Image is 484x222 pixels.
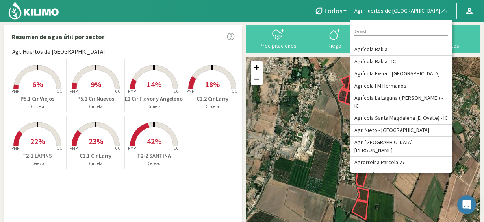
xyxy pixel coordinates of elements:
div: Precipitaciones [252,43,304,48]
p: P5.1 Cir Nuevos [67,95,124,103]
p: Ciruela [125,103,183,110]
p: T2-2 SANTINA [125,152,183,160]
li: Agrícola Bakia - IC [350,56,452,68]
tspan: CC [115,146,121,151]
p: Ciruela [183,103,241,110]
p: Cerezo [125,160,183,167]
tspan: PMP [128,89,136,94]
li: Agrícola Bakia [350,44,452,56]
p: T2-1 LAPINS [8,152,66,160]
tspan: CC [232,89,237,94]
p: Ciruela [67,103,124,110]
tspan: CC [173,89,179,94]
tspan: CC [173,146,179,151]
tspan: CC [57,146,62,151]
img: Kilimo [8,1,59,20]
span: 6% [32,79,43,89]
span: Todos [324,7,343,15]
tspan: PMP [11,89,19,94]
a: Zoom in [251,61,263,73]
p: Ciruela [67,160,124,167]
button: Riego [306,28,363,49]
a: Zoom out [251,73,263,85]
button: Precipitaciones [250,28,307,49]
p: Cerezo [8,160,66,167]
span: 42% [147,136,161,146]
span: 9% [91,79,101,89]
p: P5.1 Cir Viejos [8,95,66,103]
span: 22% [30,136,45,146]
button: Agr. Huertos de [GEOGRAPHIC_DATA] [350,2,452,20]
span: 14% [147,79,161,89]
div: Riego [309,43,361,48]
p: E1 Cir Flavor y Angeleno [125,95,183,103]
span: 18% [205,79,220,89]
tspan: CC [115,89,121,94]
p: C1.2 Cir Larry [183,95,241,103]
tspan: CC [57,89,62,94]
p: Resumen de agua útil por sector [11,32,104,41]
li: Agrorreina Parcela 27 [350,157,452,169]
tspan: PMP [11,146,19,151]
tspan: PMP [128,146,136,151]
li: Agrícola Exser - [GEOGRAPHIC_DATA] [350,68,452,80]
tspan: PMP [69,146,77,151]
li: Agrícola Santa Magdalena (E. Ovalle) - IC [350,112,452,125]
tspan: PMP [69,89,77,94]
div: Open Intercom Messenger [457,195,476,214]
li: Agrícola La Laguna ([PERSON_NAME]) - IC [350,92,452,112]
p: C1.1 Cir Larry [67,152,124,160]
li: Agr. Nieto - [GEOGRAPHIC_DATA] [350,125,452,137]
li: Agr. [GEOGRAPHIC_DATA][PERSON_NAME] [350,137,452,157]
li: Agricola FM Hermanos [350,80,452,92]
span: Agr. Huertos de [GEOGRAPHIC_DATA] [12,48,105,57]
tspan: PMP [186,89,194,94]
li: Agrorreina Parcela 42 [350,169,452,181]
span: Agr. Huertos de [GEOGRAPHIC_DATA] [354,7,440,15]
span: 23% [89,136,103,146]
p: Ciruela [8,103,66,110]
